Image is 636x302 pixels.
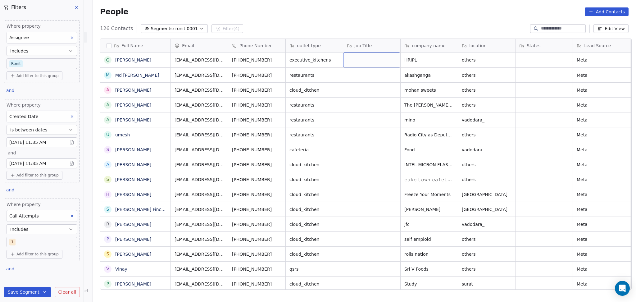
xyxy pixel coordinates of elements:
[115,207,174,212] a: [PERSON_NAME] Fincon Llo
[107,236,109,242] div: p
[527,43,540,49] span: States
[151,25,174,32] span: Segments:
[577,281,626,287] span: Meta
[115,222,151,227] a: [PERSON_NAME]
[175,176,224,183] span: [EMAIL_ADDRESS][DOMAIN_NAME]
[115,267,127,272] a: Vinay
[106,131,109,138] div: u
[577,147,626,153] span: Meta
[577,162,626,168] span: Meta
[232,87,282,93] span: [PHONE_NUMBER]
[175,102,224,108] span: [EMAIL_ADDRESS][DOMAIN_NAME]
[106,117,109,123] div: A
[289,117,339,123] span: restaurants
[115,177,151,182] a: [PERSON_NAME]
[584,43,611,49] span: Lead Source
[115,281,151,286] a: [PERSON_NAME]
[115,57,151,62] a: [PERSON_NAME]
[175,221,224,227] span: [EMAIL_ADDRESS][DOMAIN_NAME]
[462,236,511,242] span: others
[232,236,282,242] span: [PHONE_NUMBER]
[462,72,511,78] span: others
[462,176,511,183] span: others
[121,43,143,49] span: Full Name
[404,251,454,257] span: rolls nation
[100,39,170,52] div: Full Name
[577,176,626,183] span: Meta
[462,281,511,287] span: surat
[228,39,285,52] div: Phone Number
[289,147,339,153] span: cafeteria
[577,251,626,257] span: Meta
[232,221,282,227] span: [PHONE_NUMBER]
[577,221,626,227] span: Meta
[175,162,224,168] span: [EMAIL_ADDRESS][DOMAIN_NAME]
[232,176,282,183] span: [PHONE_NUMBER]
[577,87,626,93] span: Meta
[171,39,228,52] div: Email
[462,206,511,213] span: [GEOGRAPHIC_DATA]
[115,117,151,122] a: [PERSON_NAME]
[175,206,224,213] span: [EMAIL_ADDRESS][DOMAIN_NAME]
[232,72,282,78] span: [PHONE_NUMBER]
[115,192,151,197] a: [PERSON_NAME]
[106,266,109,272] div: V
[615,281,630,296] div: Open Intercom Messenger
[175,87,224,93] span: [EMAIL_ADDRESS][DOMAIN_NAME]
[577,206,626,213] span: Meta
[404,176,454,183] span: 𝚌𝚊𝚔𝚎 𝚝𝚘𝚠𝚗 𝚌𝚊𝚏𝚎𝚝𝚎𝚛𝚒𝚊
[100,25,133,32] span: 126 Contacts
[577,236,626,242] span: Meta
[462,251,511,257] span: others
[577,132,626,138] span: Meta
[462,266,511,272] span: others
[286,39,343,52] div: outlet type
[401,39,458,52] div: company name
[175,117,224,123] span: [EMAIL_ADDRESS][DOMAIN_NAME]
[573,39,630,52] div: Lead Source
[412,43,446,49] span: company name
[404,236,454,242] span: self emploid
[462,117,511,123] span: vadodara_
[404,132,454,138] span: Radio City as Deputy General Manager
[289,206,339,213] span: cloud_kitchen
[577,102,626,108] span: Meta
[577,117,626,123] span: Meta
[289,251,339,257] span: cloud_kitchen
[232,281,282,287] span: [PHONE_NUMBER]
[115,88,151,93] a: [PERSON_NAME]
[404,87,454,93] span: mohan sweets
[107,146,109,153] div: S
[115,147,151,152] a: [PERSON_NAME]
[462,191,511,198] span: [GEOGRAPHIC_DATA]
[404,102,454,108] span: The [PERSON_NAME] enterprises
[106,161,109,168] div: A
[462,102,511,108] span: others
[175,236,224,242] span: [EMAIL_ADDRESS][DOMAIN_NAME]
[404,206,454,213] span: [PERSON_NAME]
[404,162,454,168] span: INTEL-MICRON FLASH LLP,[GEOGRAPHIC_DATA]
[115,73,159,78] a: Md [PERSON_NAME]
[462,147,511,153] span: vadodara_
[516,39,573,52] div: States
[462,162,511,168] span: others
[289,221,339,227] span: cloud_kitchen
[289,191,339,198] span: cloud_kitchen
[404,147,454,153] span: Food
[115,103,151,108] a: [PERSON_NAME]
[106,191,110,198] div: H
[577,191,626,198] span: Meta
[404,57,454,63] span: HRIPL
[577,266,626,272] span: Meta
[462,87,511,93] span: others
[115,132,130,137] a: umesh
[106,102,109,108] div: A
[107,251,109,257] div: S
[577,57,626,63] span: Meta
[115,162,151,167] a: [PERSON_NAME]
[462,221,511,227] span: vadodara_
[100,7,128,16] span: People
[232,162,282,168] span: [PHONE_NUMBER]
[175,191,224,198] span: [EMAIL_ADDRESS][DOMAIN_NAME]
[211,24,243,33] button: Filter(4)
